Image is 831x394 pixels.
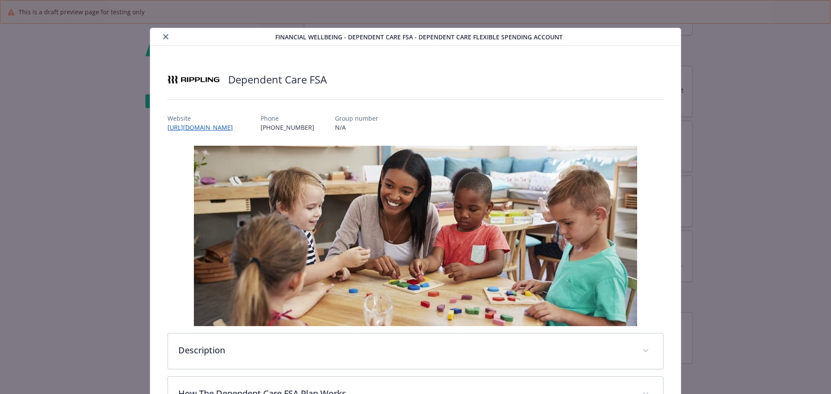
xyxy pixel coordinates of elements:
[261,123,314,132] p: [PHONE_NUMBER]
[275,32,563,42] span: Financial Wellbeing - Dependent Care FSA - Dependent Care Flexible Spending Account
[167,123,240,131] a: [URL][DOMAIN_NAME]
[167,114,240,123] p: Website
[194,146,637,326] img: banner
[167,67,219,93] img: Rippling
[335,114,378,123] p: Group number
[168,333,664,369] div: Description
[228,72,327,87] h2: Dependent Care FSA
[335,123,378,132] p: N/A
[261,114,314,123] p: Phone
[178,344,632,357] p: Description
[161,32,171,42] button: close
